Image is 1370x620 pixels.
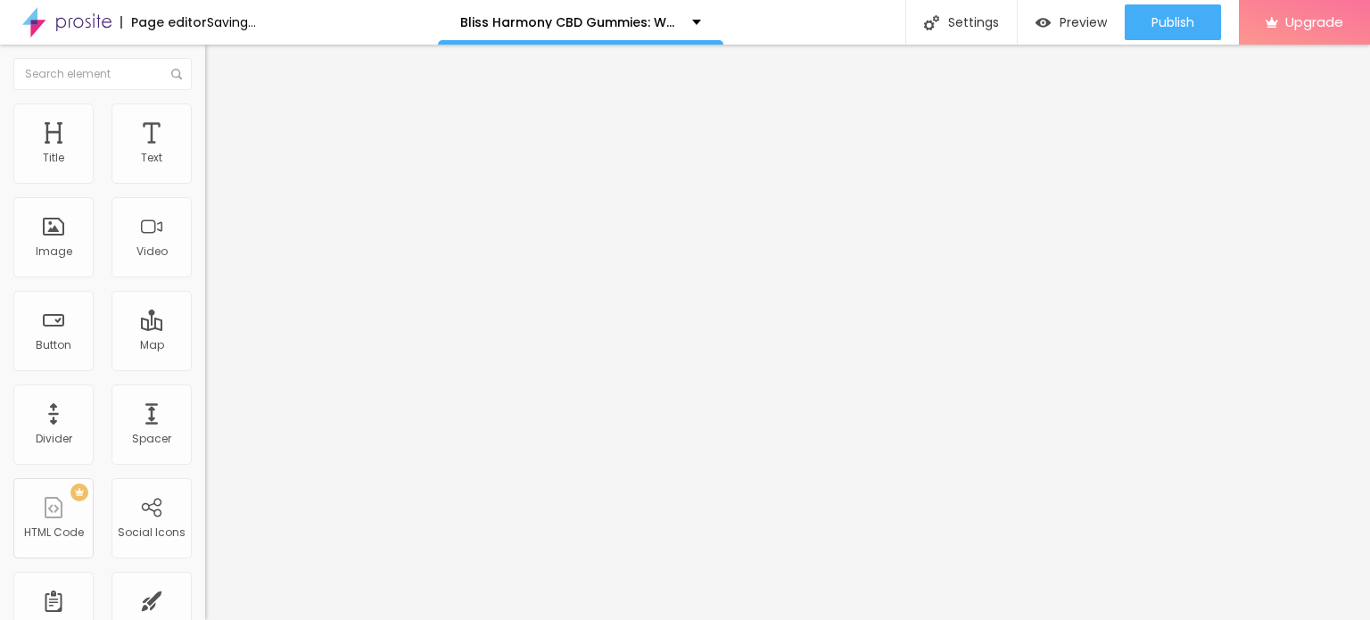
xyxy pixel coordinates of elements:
div: Video [136,245,168,258]
span: Preview [1060,15,1107,29]
input: Search element [13,58,192,90]
div: Saving... [207,16,256,29]
div: HTML Code [24,526,84,539]
button: Preview [1018,4,1125,40]
div: Text [141,152,162,164]
img: view-1.svg [1036,15,1051,30]
div: Title [43,152,64,164]
div: Button [36,339,71,351]
div: Social Icons [118,526,186,539]
p: Bliss Harmony CBD Gummies: We Tested It for 90 Days — the Real Science Behind [460,16,679,29]
div: Page editor [120,16,207,29]
img: Icone [924,15,939,30]
div: Divider [36,433,72,445]
div: Image [36,245,72,258]
div: Map [140,339,164,351]
span: Publish [1151,15,1194,29]
span: Upgrade [1285,14,1343,29]
button: Publish [1125,4,1221,40]
iframe: Editor [205,45,1370,620]
img: Icone [171,69,182,79]
div: Spacer [132,433,171,445]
